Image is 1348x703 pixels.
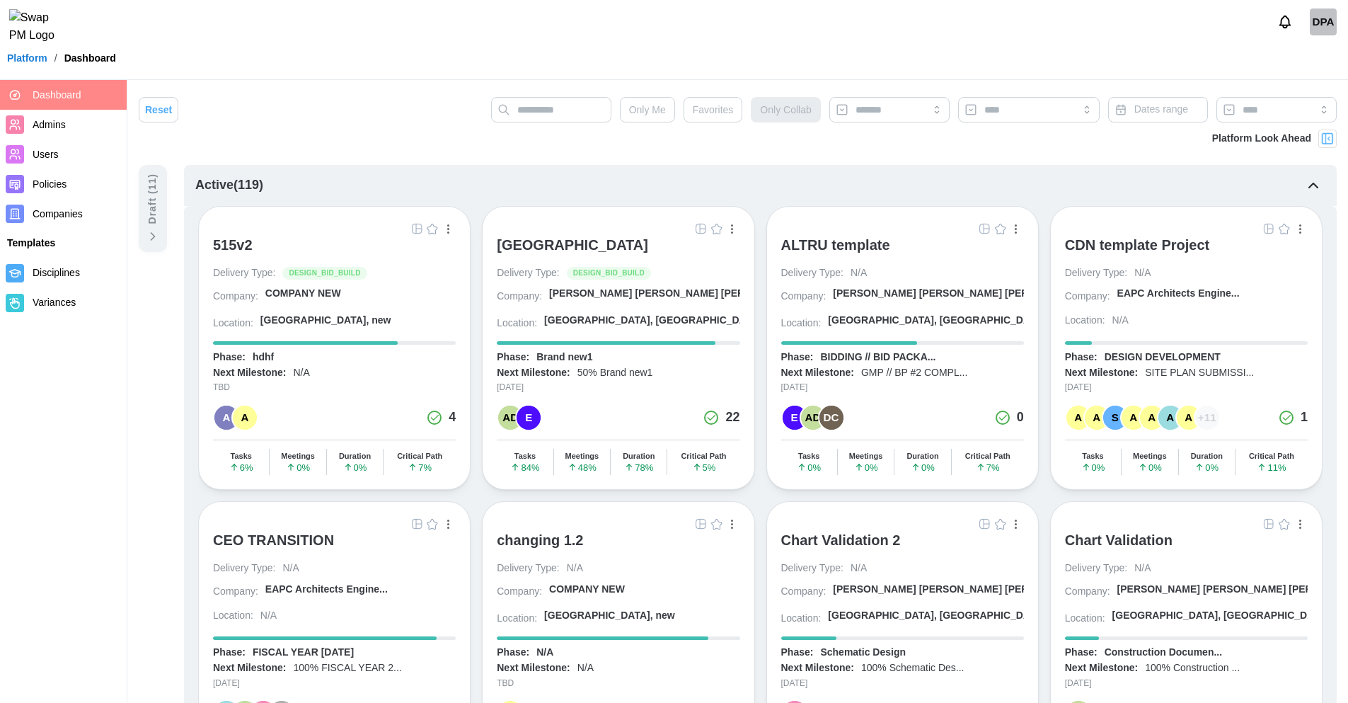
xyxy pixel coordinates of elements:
[692,462,716,472] span: 5 %
[1145,661,1240,675] div: 100% Construction ...
[213,366,286,380] div: Next Milestone:
[1194,462,1219,472] span: 0 %
[449,408,456,428] div: 4
[213,532,334,549] div: CEO TRANSITION
[1117,287,1308,306] a: EAPC Architects Engine...
[781,677,1024,690] div: [DATE]
[629,98,666,122] span: Only Me
[497,561,559,576] div: Delivery Type:
[567,561,583,576] div: N/A
[214,406,238,430] div: A
[820,646,906,660] div: Schematic Design
[1261,516,1277,532] button: Grid Icon
[514,452,536,461] div: Tasks
[781,316,822,331] div: Location:
[781,532,901,549] div: Chart Validation 2
[1112,314,1129,328] div: N/A
[213,532,456,561] a: CEO TRANSITION
[977,221,993,236] button: Grid Icon
[497,350,529,365] div: Phase:
[409,221,425,236] button: Grid Icon
[977,516,993,532] button: Grid Icon
[1065,532,1308,561] a: Chart Validation
[1263,223,1274,234] img: Grid Icon
[9,9,67,45] img: Swap PM Logo
[293,661,401,675] div: 100% FISCAL YEAR 2...
[497,366,570,380] div: Next Milestone:
[1191,452,1223,461] div: Duration
[1065,366,1138,380] div: Next Milestone:
[781,661,854,675] div: Next Milestone:
[213,381,456,394] div: TBD
[1320,132,1335,146] img: Project Look Ahead Button
[828,609,1045,623] div: [GEOGRAPHIC_DATA], [GEOGRAPHIC_DATA]
[781,236,890,253] div: ALTRU template
[549,287,822,301] div: [PERSON_NAME] [PERSON_NAME] [PERSON_NAME] A...
[979,223,991,234] img: Grid Icon
[33,178,67,190] span: Policies
[1277,221,1292,236] button: Empty Star
[620,97,675,122] button: Only Me
[213,661,286,675] div: Next Milestone:
[861,366,967,380] div: GMP // BP #2 COMPL...
[408,462,432,472] span: 7 %
[565,452,599,461] div: Meetings
[693,516,709,532] button: Grid Icon
[497,236,648,253] div: [GEOGRAPHIC_DATA]
[427,223,438,234] img: Empty Star
[1145,366,1254,380] div: SITE PLAN SUBMISSI...
[260,314,391,328] div: [GEOGRAPHIC_DATA], new
[339,452,371,461] div: Duration
[265,583,456,602] a: EAPC Architects Engine...
[781,585,826,599] div: Company:
[711,518,722,530] img: Empty Star
[427,518,438,530] img: Empty Star
[1134,561,1151,576] div: N/A
[1103,406,1127,430] div: S
[536,646,553,660] div: N/A
[1065,236,1210,253] div: CDN template Project
[781,532,1024,561] a: Chart Validation 2
[1277,516,1292,532] button: Empty Star
[1065,236,1308,266] a: CDN template Project
[497,236,739,266] a: [GEOGRAPHIC_DATA]
[229,462,253,472] span: 6 %
[409,516,425,532] a: Grid Icon
[1065,266,1127,280] div: Delivery Type:
[851,561,867,576] div: N/A
[425,221,440,236] button: Empty Star
[213,236,253,253] div: 515v2
[289,268,360,279] span: DESIGN_BID_BUILD
[693,221,709,236] a: Grid Icon
[213,609,253,623] div: Location:
[851,266,867,280] div: N/A
[1066,406,1090,430] div: A
[1065,585,1110,599] div: Company:
[1301,408,1308,428] div: 1
[781,381,1024,394] div: [DATE]
[544,609,675,623] div: [GEOGRAPHIC_DATA], new
[781,612,822,626] div: Location:
[213,561,275,576] div: Delivery Type:
[797,462,821,472] span: 0 %
[828,314,1045,328] div: [GEOGRAPHIC_DATA], [GEOGRAPHIC_DATA]
[783,406,807,430] div: E
[343,462,367,472] span: 0 %
[497,612,537,626] div: Location:
[995,223,1006,234] img: Empty Star
[993,221,1008,236] button: Empty Star
[260,609,277,623] div: N/A
[497,677,739,690] div: TBD
[1081,462,1105,472] span: 0 %
[979,518,991,530] img: Grid Icon
[1065,661,1138,675] div: Next Milestone:
[1310,8,1337,35] a: Daud Platform admin
[213,290,258,304] div: Company:
[213,316,253,331] div: Location:
[1117,583,1308,602] a: [PERSON_NAME] [PERSON_NAME] [PERSON_NAME] A...
[497,316,537,331] div: Location:
[965,452,1010,461] div: Critical Path
[1065,350,1098,365] div: Phase:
